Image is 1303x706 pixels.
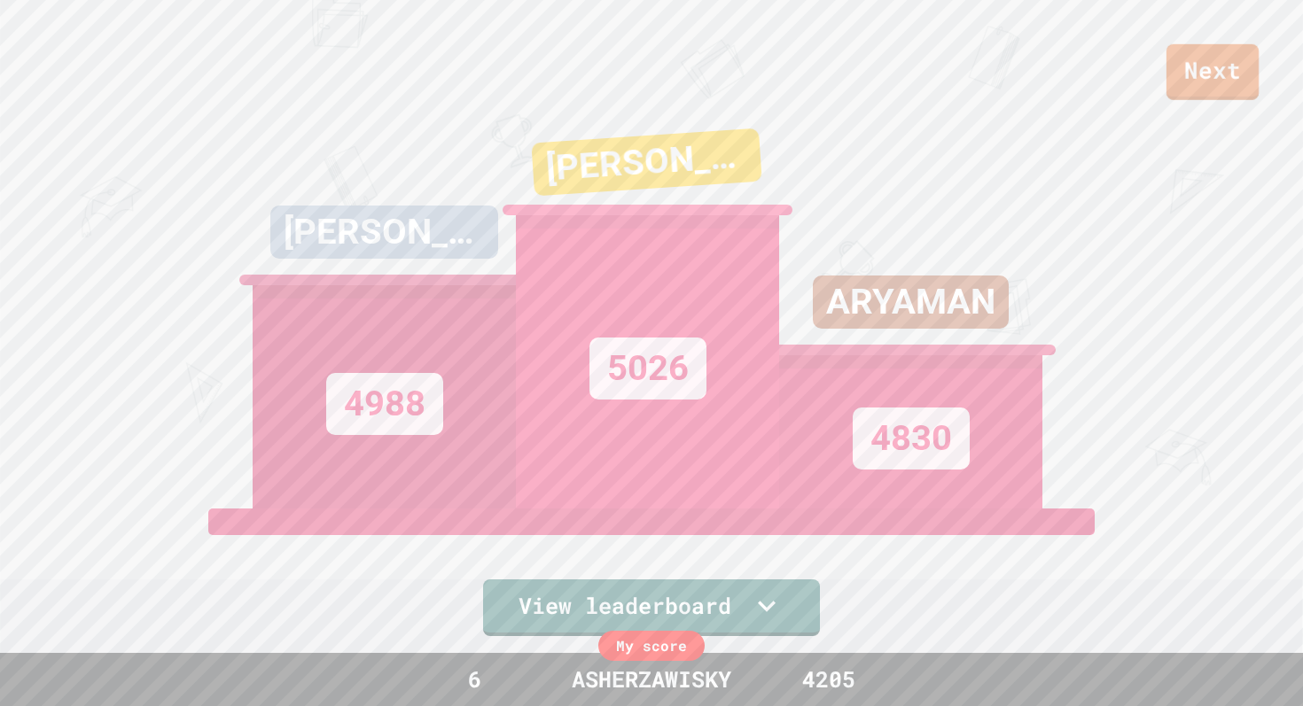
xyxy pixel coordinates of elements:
[589,337,706,400] div: 5026
[813,275,1009,329] div: ARYAMAN
[270,206,498,259] div: [PERSON_NAME]
[598,631,705,661] div: My score
[1166,44,1259,100] a: Next
[326,373,443,435] div: 4988
[483,579,820,636] a: View leaderboard
[853,407,970,469] div: 4830
[762,663,895,696] div: 4205
[408,663,541,696] div: 6
[531,128,761,197] div: [PERSON_NAME]
[554,663,749,696] div: ASHERZAWISKY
